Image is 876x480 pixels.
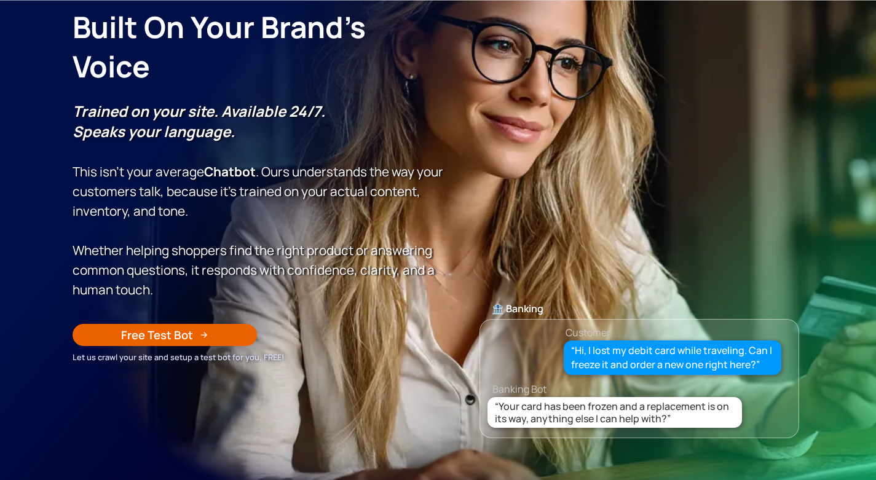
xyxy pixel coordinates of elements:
div: Free Test Bot [121,327,193,343]
p: This isn’t your average . Ours understands the way your customers talk, because it’s trained on y... [73,101,444,299]
strong: Trained on your site. Available 24/7. Speaks your language. [73,101,325,141]
img: Arrow [200,331,208,339]
a: Free Test Bot [73,324,257,346]
div: “Hi, I lost my debit card while traveling. Can I freeze it and order a new one right here?” [571,344,775,372]
strong: Chatbot [204,163,256,180]
div: 🏦 Banking [480,300,799,317]
div: Let us crawl your site and setup a test bot for you, FREE! [73,350,444,364]
span: Built on Your Brand’s Voice [73,7,366,86]
div: Customer [566,324,610,341]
